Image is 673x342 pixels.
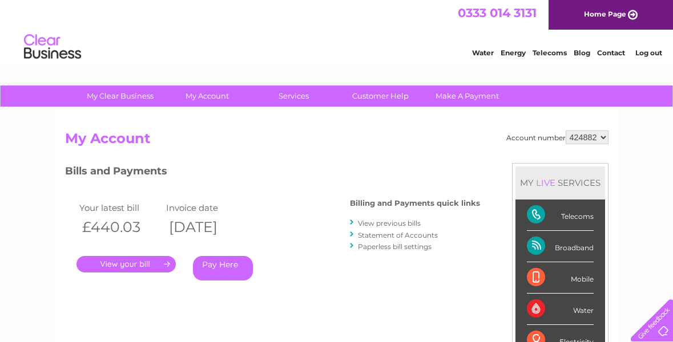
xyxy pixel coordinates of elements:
[358,242,432,251] a: Paperless bill settings
[358,219,421,227] a: View previous bills
[635,48,662,57] a: Log out
[160,85,254,107] a: My Account
[65,131,608,152] h2: My Account
[23,30,82,64] img: logo.png
[358,231,438,239] a: Statement of Accounts
[515,166,605,199] div: MY SERVICES
[472,48,494,57] a: Water
[527,262,594,294] div: Mobile
[574,48,590,57] a: Blog
[65,163,480,183] h3: Bills and Payments
[533,48,567,57] a: Telecoms
[350,199,480,207] h4: Billing and Payments quick links
[527,199,594,231] div: Telecoms
[534,177,558,188] div: LIVE
[163,215,251,239] th: [DATE]
[76,215,164,239] th: £440.03
[76,200,164,215] td: Your latest bill
[73,85,167,107] a: My Clear Business
[76,256,176,272] a: .
[506,131,608,144] div: Account number
[247,85,341,107] a: Services
[527,294,594,325] div: Water
[458,6,537,20] a: 0333 014 3131
[333,85,428,107] a: Customer Help
[420,85,514,107] a: Make A Payment
[193,256,253,280] a: Pay Here
[163,200,251,215] td: Invoice date
[597,48,625,57] a: Contact
[501,48,526,57] a: Energy
[527,231,594,262] div: Broadband
[67,6,607,55] div: Clear Business is a trading name of Verastar Limited (registered in [GEOGRAPHIC_DATA] No. 3667643...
